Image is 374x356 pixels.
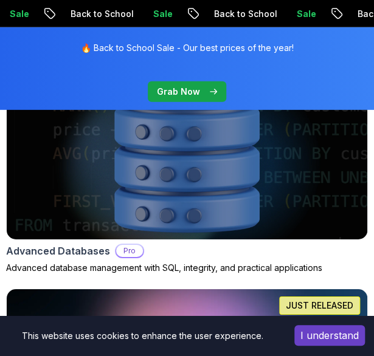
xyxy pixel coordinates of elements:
[60,8,143,20] p: Back to School
[116,245,143,257] p: Pro
[143,8,182,20] p: Sale
[294,325,365,346] button: Accept cookies
[9,325,276,347] div: This website uses cookies to enhance the user experience.
[157,86,200,98] p: Grab Now
[6,244,110,258] h2: Advanced Databases
[7,89,367,239] img: Advanced Databases card
[81,42,294,54] p: 🔥 Back to School Sale - Our best prices of the year!
[6,88,368,274] a: Advanced Databases cardAdvanced DatabasesProAdvanced database management with SQL, integrity, and...
[286,300,353,312] p: JUST RELEASED
[204,8,286,20] p: Back to School
[6,262,368,274] p: Advanced database management with SQL, integrity, and practical applications
[286,8,325,20] p: Sale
